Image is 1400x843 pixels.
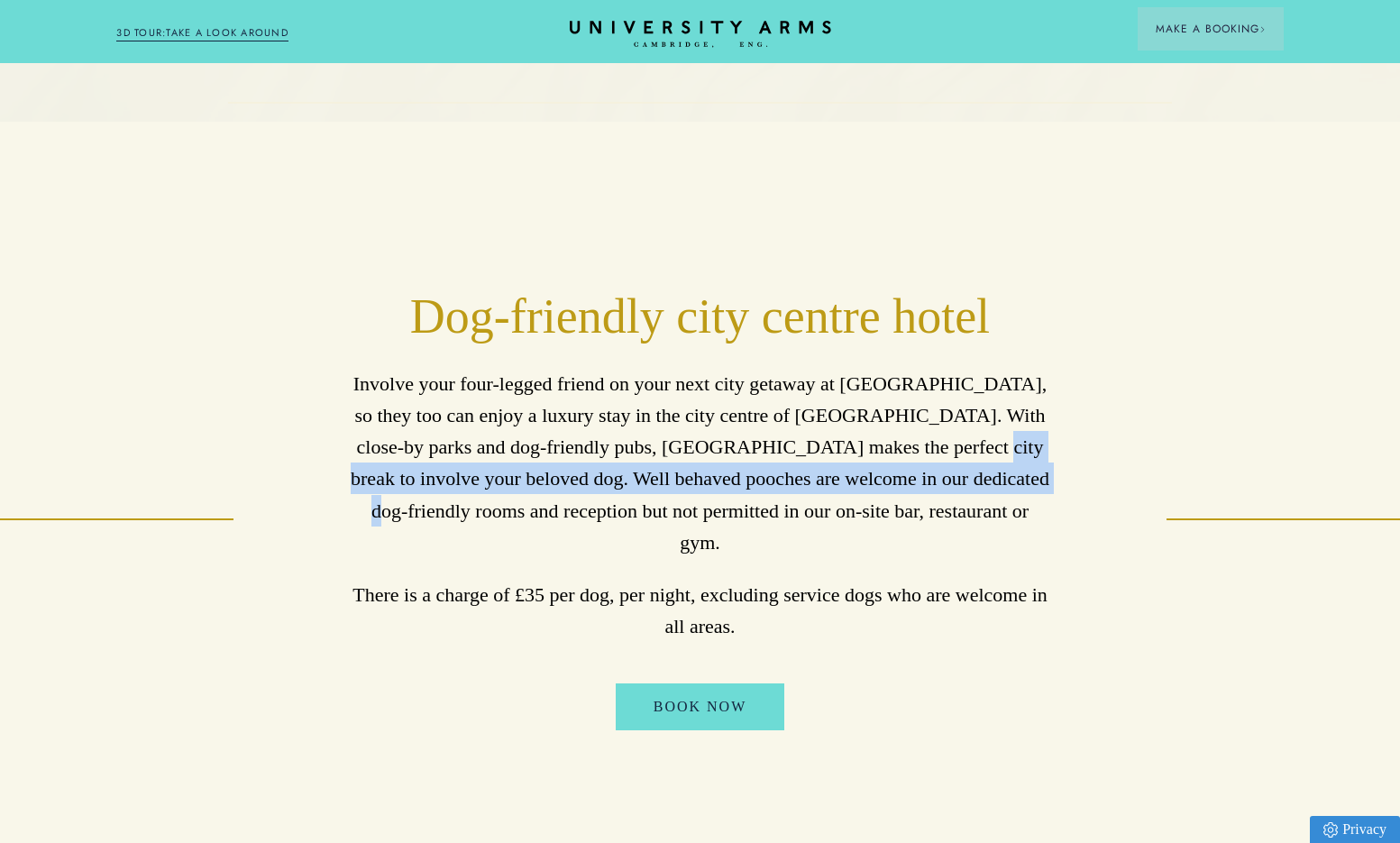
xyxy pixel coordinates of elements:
a: Privacy [1310,816,1400,843]
p: There is a charge of £35 per dog, per night, excluding service dogs who are welcome in all areas. [350,579,1050,642]
h2: Dog-friendly city centre hotel [350,288,1050,347]
span: Make a Booking [1156,21,1266,37]
a: Home [570,21,831,49]
a: Book Now [616,683,785,730]
img: Privacy [1323,822,1338,838]
button: Make a BookingArrow icon [1138,7,1284,50]
a: 3D TOUR:TAKE A LOOK AROUND [116,25,288,41]
p: Involve your four-legged friend on your next city getaway at [GEOGRAPHIC_DATA], so they too can e... [350,368,1050,558]
img: Arrow icon [1259,26,1266,32]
